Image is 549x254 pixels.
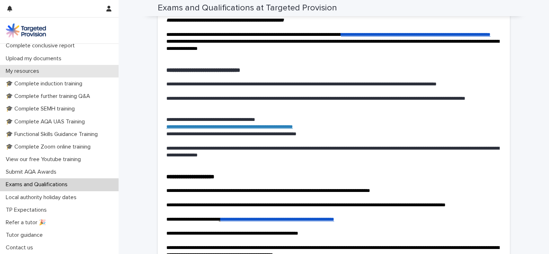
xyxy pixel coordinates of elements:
[3,144,96,150] p: 🎓 Complete Zoom online training
[3,93,96,100] p: 🎓 Complete further training Q&A
[158,3,337,13] h2: Exams and Qualifications at Targeted Provision
[3,156,87,163] p: View our free Youtube training
[3,207,52,213] p: TP Expectations
[3,118,91,125] p: 🎓 Complete AQA UAS Training
[3,80,88,87] p: 🎓 Complete induction training
[3,194,82,201] p: Local authority holiday dates
[3,42,80,49] p: Complete conclusive report
[3,68,45,75] p: My resources
[3,232,49,239] p: Tutor guidance
[3,244,39,251] p: Contact us
[3,131,103,138] p: 🎓 Functional Skills Guidance Training
[3,219,52,226] p: Refer a tutor 🎉
[3,181,73,188] p: Exams and Qualifications
[6,23,46,38] img: M5nRWzHhSzIhMunXDL62
[3,55,67,62] p: Upload my documents
[3,169,62,175] p: Submit AQA Awards
[3,105,80,112] p: 🎓 Complete SEMH training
